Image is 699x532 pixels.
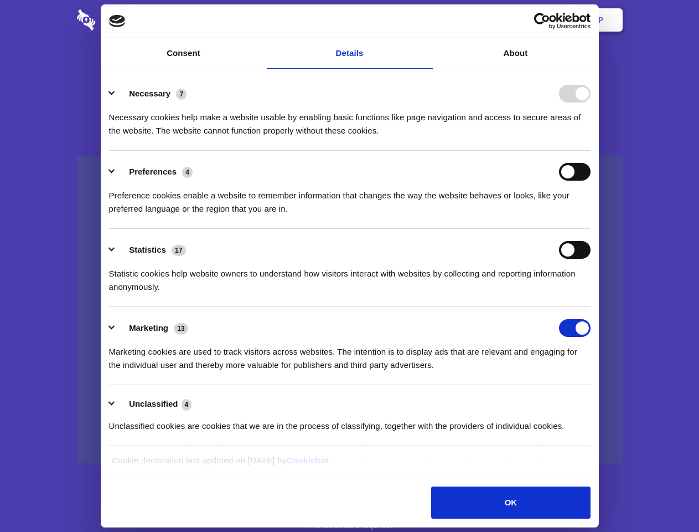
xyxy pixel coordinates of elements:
span: 4 [182,167,193,178]
label: Necessary [129,89,170,98]
img: logo [109,15,126,27]
a: Login [502,3,550,37]
h1: Eliminate Slack Data Loss. [77,50,623,90]
a: About [433,38,599,69]
button: Statistics (17) [109,241,193,259]
button: Unclassified (4) [109,397,199,411]
a: Usercentrics Cookiebot - opens in a new window [494,13,591,29]
a: Pricing [325,3,373,37]
div: Preference cookies enable a website to remember information that changes the way the website beha... [109,181,591,216]
a: Cookiebot [287,456,329,465]
div: Marketing cookies are used to track visitors across websites. The intention is to display ads tha... [109,337,591,372]
label: Marketing [129,323,168,332]
a: Wistia video thumbnail [77,156,623,464]
h4: Auto-redaction of sensitive data, encrypted data sharing and self-destructing private chats. Shar... [77,101,623,137]
button: Necessary (7) [109,85,194,103]
span: 13 [174,323,188,334]
iframe: Drift Widget Chat Controller [644,477,686,519]
span: 7 [176,89,187,100]
span: 4 [182,399,192,410]
button: Preferences (4) [109,163,200,181]
div: Unclassified cookies are cookies that we are in the process of classifying, together with the pro... [109,411,591,433]
label: Statistics [129,245,166,254]
label: Preferences [129,167,177,176]
span: 17 [172,245,186,256]
button: Marketing (13) [109,319,195,337]
button: OK [431,487,590,519]
a: Details [267,38,433,69]
div: Necessary cookies help make a website usable by enabling basic functions like page navigation and... [109,103,591,137]
img: logo-wordmark-white-trans-d4663122ce5f474addd5e946df7df03e33cb6a1c49d2221995e7729f52c070b2.svg [77,9,172,30]
div: Statistic cookies help website owners to understand how visitors interact with websites by collec... [109,259,591,294]
a: Consent [101,38,267,69]
div: Cookie declaration last updated on [DATE] by [103,454,596,475]
a: Contact [449,3,500,37]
